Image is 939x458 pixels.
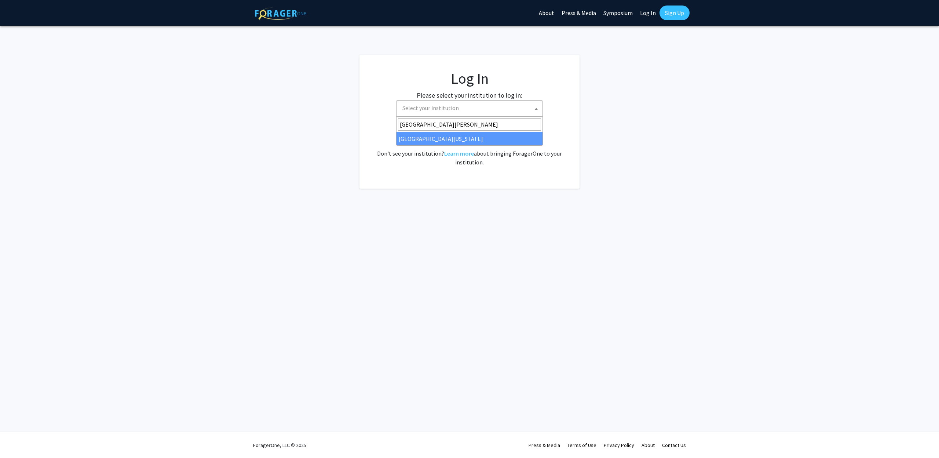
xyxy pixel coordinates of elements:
h1: Log In [374,70,565,87]
span: Select your institution [402,104,459,112]
a: About [642,442,655,448]
a: Privacy Policy [604,442,634,448]
input: Search [398,118,541,131]
a: Contact Us [662,442,686,448]
a: Learn more about bringing ForagerOne to your institution [444,150,474,157]
span: Select your institution [399,101,542,116]
iframe: Chat [6,425,31,452]
a: Press & Media [529,442,560,448]
div: ForagerOne, LLC © 2025 [253,432,306,458]
li: [GEOGRAPHIC_DATA][US_STATE] [397,132,542,145]
img: ForagerOne Logo [255,7,306,20]
label: Please select your institution to log in: [417,90,522,100]
div: No account? . Don't see your institution? about bringing ForagerOne to your institution. [374,131,565,167]
a: Terms of Use [567,442,596,448]
span: Select your institution [396,100,543,117]
a: Sign Up [660,6,690,20]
